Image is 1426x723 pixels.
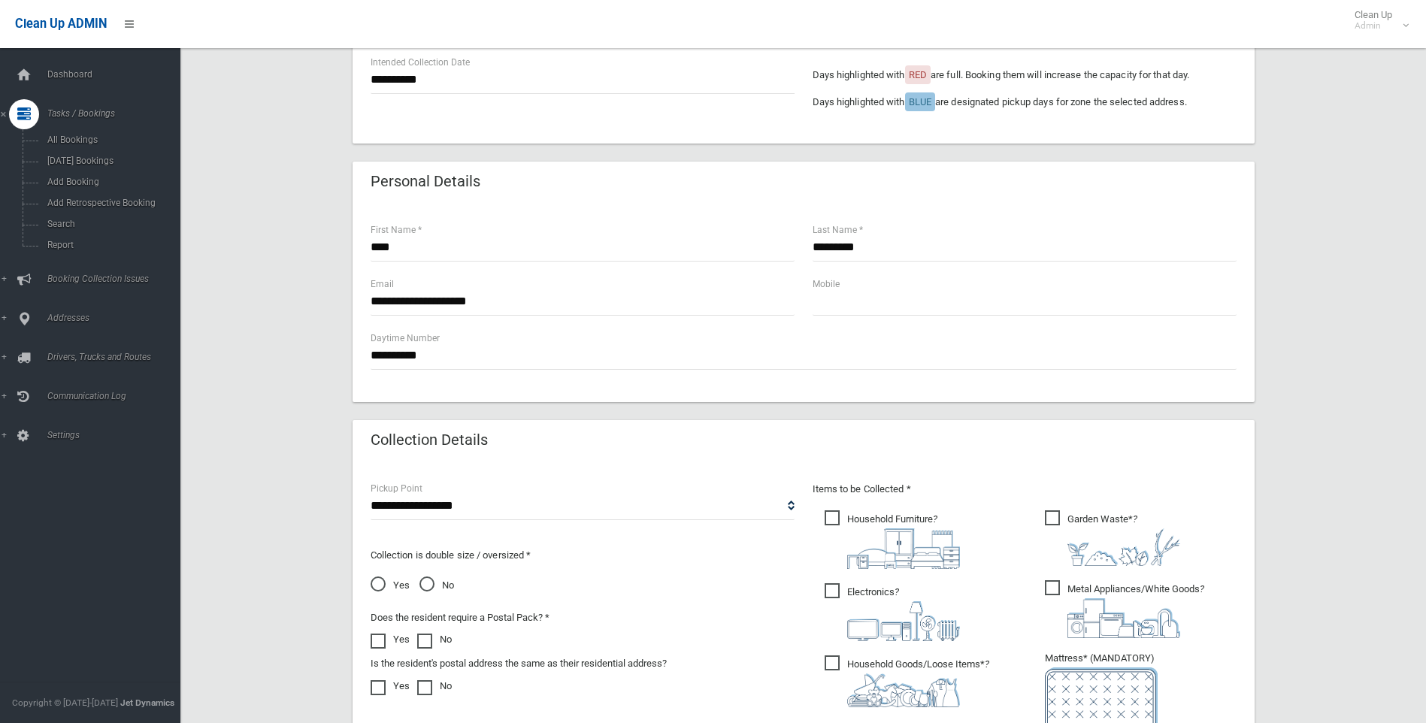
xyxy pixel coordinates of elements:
[353,425,506,455] header: Collection Details
[43,219,179,229] span: Search
[371,677,410,695] label: Yes
[1067,528,1180,566] img: 4fd8a5c772b2c999c83690221e5242e0.png
[825,655,989,707] span: Household Goods/Loose Items*
[15,17,107,31] span: Clean Up ADMIN
[847,528,960,569] img: aa9efdbe659d29b613fca23ba79d85cb.png
[353,167,498,196] header: Personal Details
[371,609,550,627] label: Does the resident require a Postal Pack? *
[1067,598,1180,638] img: 36c1b0289cb1767239cdd3de9e694f19.png
[371,546,795,564] p: Collection is double size / oversized *
[43,313,192,323] span: Addresses
[371,576,410,594] span: Yes
[43,240,179,250] span: Report
[847,586,960,641] i: ?
[12,697,118,708] span: Copyright © [DATE]-[DATE]
[825,583,960,641] span: Electronics
[1347,9,1407,32] span: Clean Up
[43,177,179,187] span: Add Booking
[909,96,931,107] span: BLUE
[43,108,192,119] span: Tasks / Bookings
[1045,510,1180,566] span: Garden Waste*
[43,135,179,145] span: All Bookings
[43,198,179,208] span: Add Retrospective Booking
[813,480,1237,498] p: Items to be Collected *
[909,69,927,80] span: RED
[419,576,454,594] span: No
[43,69,192,80] span: Dashboard
[43,274,192,284] span: Booking Collection Issues
[417,631,452,649] label: No
[371,655,667,673] label: Is the resident's postal address the same as their residential address?
[43,156,179,166] span: [DATE] Bookings
[1067,513,1180,566] i: ?
[371,631,410,649] label: Yes
[1067,583,1204,638] i: ?
[43,430,192,440] span: Settings
[1355,20,1392,32] small: Admin
[825,510,960,569] span: Household Furniture
[847,658,989,707] i: ?
[813,66,1237,84] p: Days highlighted with are full. Booking them will increase the capacity for that day.
[847,513,960,569] i: ?
[120,697,174,708] strong: Jet Dynamics
[43,391,192,401] span: Communication Log
[847,601,960,641] img: 394712a680b73dbc3d2a6a3a7ffe5a07.png
[1045,580,1204,638] span: Metal Appliances/White Goods
[847,673,960,707] img: b13cc3517677393f34c0a387616ef184.png
[417,677,452,695] label: No
[43,352,192,362] span: Drivers, Trucks and Routes
[813,93,1237,111] p: Days highlighted with are designated pickup days for zone the selected address.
